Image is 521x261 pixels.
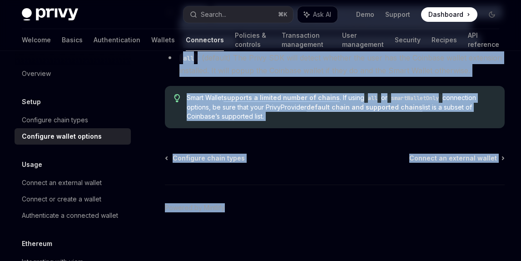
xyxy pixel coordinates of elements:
span: ⌘ K [278,11,288,18]
div: Authenticate a connected wallet [22,210,118,221]
h5: Setup [22,96,41,107]
code: all [179,53,198,63]
span: Dashboard [428,10,463,19]
span: Smart Wallet . If using or connection options, be sure that your PrivyProvider list is a subset o... [187,93,496,121]
a: Configure wallet options [15,128,131,145]
li: : (default) The Privy SDK will detect whether the user has the Coinbase wallet extension installe... [165,51,505,77]
span: Configure chain types [173,154,245,163]
a: Welcome [22,29,51,51]
a: Connectors [186,29,224,51]
svg: Tip [174,94,180,102]
a: Dashboard [421,7,477,22]
a: default chain and supported chains [307,103,422,111]
a: Authenticate a connected wallet [15,207,131,224]
span: Ask AI [313,10,331,19]
a: Powered by Mintlify [165,203,225,212]
a: supports a limited number of chains [223,94,340,102]
a: Basics [62,29,83,51]
a: Connect an external wallet [409,154,504,163]
div: Connect an external wallet [22,177,102,188]
a: Support [385,10,410,19]
a: Authentication [94,29,140,51]
div: Configure wallet options [22,131,102,142]
h5: Ethereum [22,238,52,249]
a: API reference [468,29,499,51]
a: Transaction management [282,29,331,51]
a: Overview [15,65,131,82]
a: Wallets [151,29,175,51]
button: Toggle dark mode [485,7,499,22]
a: Demo [356,10,374,19]
div: Connect or create a wallet [22,194,101,205]
a: Connect or create a wallet [15,191,131,207]
code: smartWalletOnly [387,94,442,103]
code: all [364,94,381,103]
button: Ask AI [298,6,337,23]
a: Policies & controls [235,29,271,51]
a: User management [342,29,384,51]
div: Configure chain types [22,115,88,125]
span: Connect an external wallet [409,154,497,163]
a: Configure chain types [166,154,245,163]
div: Overview [22,68,51,79]
button: Search...⌘K [184,6,293,23]
a: Security [395,29,421,51]
img: dark logo [22,8,78,21]
div: Search... [201,9,226,20]
a: Recipes [432,29,457,51]
a: Configure chain types [15,112,131,128]
h5: Usage [22,159,42,170]
a: Connect an external wallet [15,175,131,191]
